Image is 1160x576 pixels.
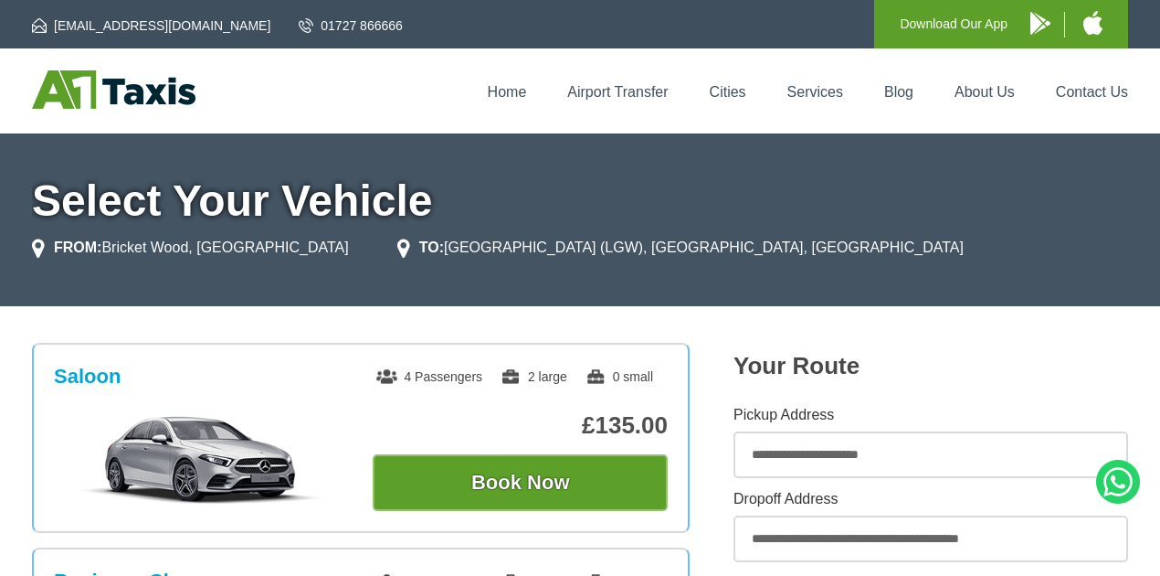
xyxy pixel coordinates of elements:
li: Bricket Wood, [GEOGRAPHIC_DATA] [32,237,349,259]
button: Book Now [373,454,668,511]
a: Contact Us [1056,84,1128,100]
a: 01727 866666 [299,16,403,35]
img: Saloon [64,414,339,506]
a: Home [488,84,527,100]
a: Services [787,84,843,100]
strong: FROM: [54,240,101,255]
li: [GEOGRAPHIC_DATA] (LGW), [GEOGRAPHIC_DATA], [GEOGRAPHIC_DATA] [397,237,964,259]
a: [EMAIL_ADDRESS][DOMAIN_NAME] [32,16,270,35]
a: Cities [710,84,746,100]
strong: TO: [419,240,444,255]
span: 0 small [585,369,653,384]
img: A1 Taxis iPhone App [1083,11,1102,35]
label: Pickup Address [733,408,1128,422]
h3: Saloon [54,365,121,389]
h1: Select Your Vehicle [32,179,1128,223]
span: 4 Passengers [376,369,482,384]
span: 2 large [501,369,567,384]
a: About Us [954,84,1015,100]
a: Blog [884,84,913,100]
label: Dropoff Address [733,492,1128,507]
a: Airport Transfer [567,84,668,100]
p: £135.00 [373,411,668,440]
h2: Your Route [733,352,1128,380]
img: A1 Taxis Android App [1030,12,1050,35]
img: A1 Taxis St Albans LTD [32,70,195,109]
p: Download Our App [900,13,1007,36]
